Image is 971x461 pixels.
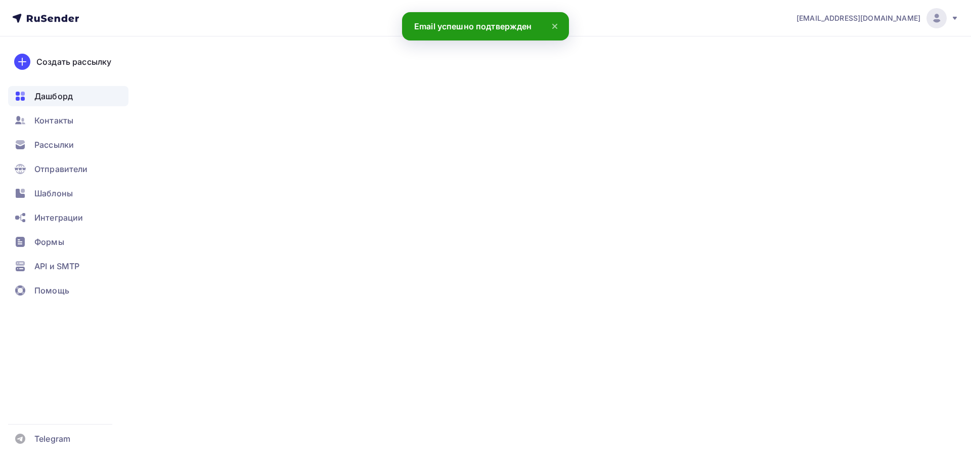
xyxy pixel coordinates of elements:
span: Дашборд [34,90,73,102]
span: Отправители [34,163,88,175]
span: Рассылки [34,139,74,151]
span: [EMAIL_ADDRESS][DOMAIN_NAME] [797,13,920,23]
a: Отправители [8,159,128,179]
a: Шаблоны [8,183,128,203]
span: Шаблоны [34,187,73,199]
a: Контакты [8,110,128,131]
a: Рассылки [8,135,128,155]
span: Контакты [34,114,73,127]
span: Интеграции [34,212,83,224]
span: API и SMTP [34,260,79,272]
a: [EMAIL_ADDRESS][DOMAIN_NAME] [797,8,959,28]
div: Создать рассылку [36,56,111,68]
span: Помощь [34,284,69,297]
span: Формы [34,236,64,248]
a: Дашборд [8,86,128,106]
span: Telegram [34,433,70,445]
a: Формы [8,232,128,252]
